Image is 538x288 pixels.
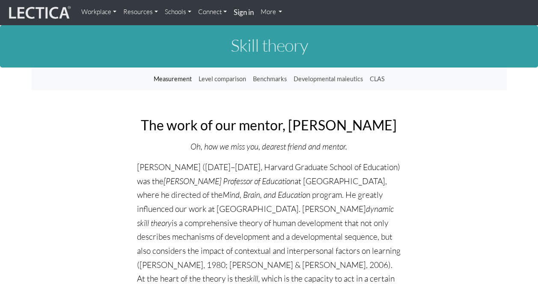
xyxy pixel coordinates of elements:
[290,71,366,87] a: Developmental maieutics
[78,3,120,21] a: Workplace
[7,5,71,21] img: lecticalive
[223,190,306,200] i: Mind, Brain, and Educatio
[32,36,507,55] h1: Skill theory
[257,3,286,21] a: More
[190,141,347,152] i: Oh, how we miss you, dearest friend and mentor.
[161,3,195,21] a: Schools
[366,71,388,87] a: CLAS
[137,204,394,228] i: dynamic skill theory
[195,71,250,87] a: Level comparison
[234,8,254,17] strong: Sign in
[246,273,258,284] i: skill
[137,118,401,132] h2: The work of our mentor, [PERSON_NAME]
[150,71,195,87] a: Measurement
[163,176,294,186] i: [PERSON_NAME] Professor of Education
[195,3,230,21] a: Connect
[230,3,257,22] a: Sign in
[250,71,290,87] a: Benchmarks
[120,3,161,21] a: Resources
